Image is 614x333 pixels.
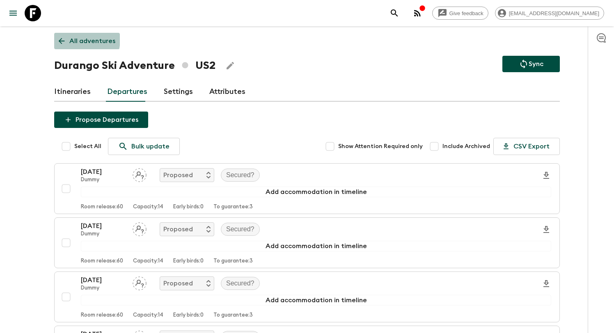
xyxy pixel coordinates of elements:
[541,279,551,289] svg: Download Onboarding
[163,224,193,234] p: Proposed
[541,225,551,235] svg: Download Onboarding
[54,112,148,128] button: Propose Departures
[226,170,254,180] p: Secured?
[504,10,604,16] span: [EMAIL_ADDRESS][DOMAIN_NAME]
[81,275,126,285] p: [DATE]
[133,312,163,319] p: Capacity: 14
[226,278,254,288] p: Secured?
[133,171,147,177] span: Assign pack leader
[81,295,551,306] div: Add accommodation in timeline
[338,142,423,151] span: Show Attention Required only
[108,138,180,155] a: Bulk update
[541,171,551,180] svg: Download Onboarding
[173,204,204,210] p: Early birds: 0
[107,82,147,102] a: Departures
[54,82,91,102] a: Itineraries
[221,277,260,290] div: Secured?
[54,33,120,49] a: All adventures
[81,177,126,183] p: Dummy
[5,5,21,21] button: menu
[173,312,204,319] p: Early birds: 0
[133,225,147,231] span: Assign pack leader
[221,223,260,236] div: Secured?
[213,312,253,319] p: To guarantee: 3
[81,231,126,237] p: Dummy
[81,204,123,210] p: Room release: 60
[133,279,147,285] span: Assign pack leader
[222,57,238,74] button: Edit Adventure Title
[209,82,245,102] a: Attributes
[386,5,403,21] button: search adventures
[54,217,560,268] button: [DATE]DummyAssign pack leaderProposedSecured?Add accommodation in timelineRoom release:60Capacity...
[226,224,254,234] p: Secured?
[173,258,204,265] p: Early birds: 0
[432,7,488,20] a: Give feedback
[163,278,193,288] p: Proposed
[69,36,115,46] p: All adventures
[213,204,253,210] p: To guarantee: 3
[81,241,551,251] div: Add accommodation in timeline
[445,10,488,16] span: Give feedback
[54,57,215,74] h1: Durango Ski Adventure US2
[81,221,126,231] p: [DATE]
[54,271,560,322] button: [DATE]DummyAssign pack leaderProposedSecured?Add accommodation in timelineRoom release:60Capacity...
[133,258,163,265] p: Capacity: 14
[81,258,123,265] p: Room release: 60
[164,82,193,102] a: Settings
[131,141,170,151] p: Bulk update
[81,187,551,197] div: Add accommodation in timeline
[54,163,560,214] button: [DATE]DummyAssign pack leaderProposedSecured?Add accommodation in timelineRoom release:60Capacity...
[81,167,126,177] p: [DATE]
[502,56,560,72] button: Sync adventure departures to the booking engine
[133,204,163,210] p: Capacity: 14
[529,59,543,69] p: Sync
[442,142,490,151] span: Include Archived
[221,169,260,182] div: Secured?
[81,312,123,319] p: Room release: 60
[495,7,604,20] div: [EMAIL_ADDRESS][DOMAIN_NAME]
[163,170,193,180] p: Proposed
[493,138,560,155] button: CSV Export
[81,285,126,292] p: Dummy
[74,142,101,151] span: Select All
[213,258,253,265] p: To guarantee: 3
